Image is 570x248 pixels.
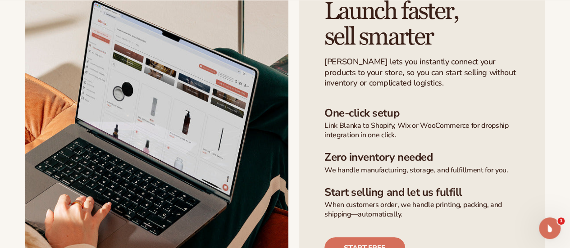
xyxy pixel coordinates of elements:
p: When customers order, we handle printing, packing, and shipping—automatically. [324,200,520,219]
p: We handle manufacturing, storage, and fulfillment for you. [324,166,520,175]
h3: Start selling and let us fulfill [324,186,520,199]
p: Link Blanka to Shopify, Wix or WooCommerce for dropship integration in one click. [324,121,520,140]
h3: One-click setup [324,107,520,120]
iframe: Intercom live chat [539,217,561,239]
span: 1 [557,217,565,225]
h3: Zero inventory needed [324,151,520,164]
p: [PERSON_NAME] lets you instantly connect your products to your store, so you can start selling wi... [324,57,520,88]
